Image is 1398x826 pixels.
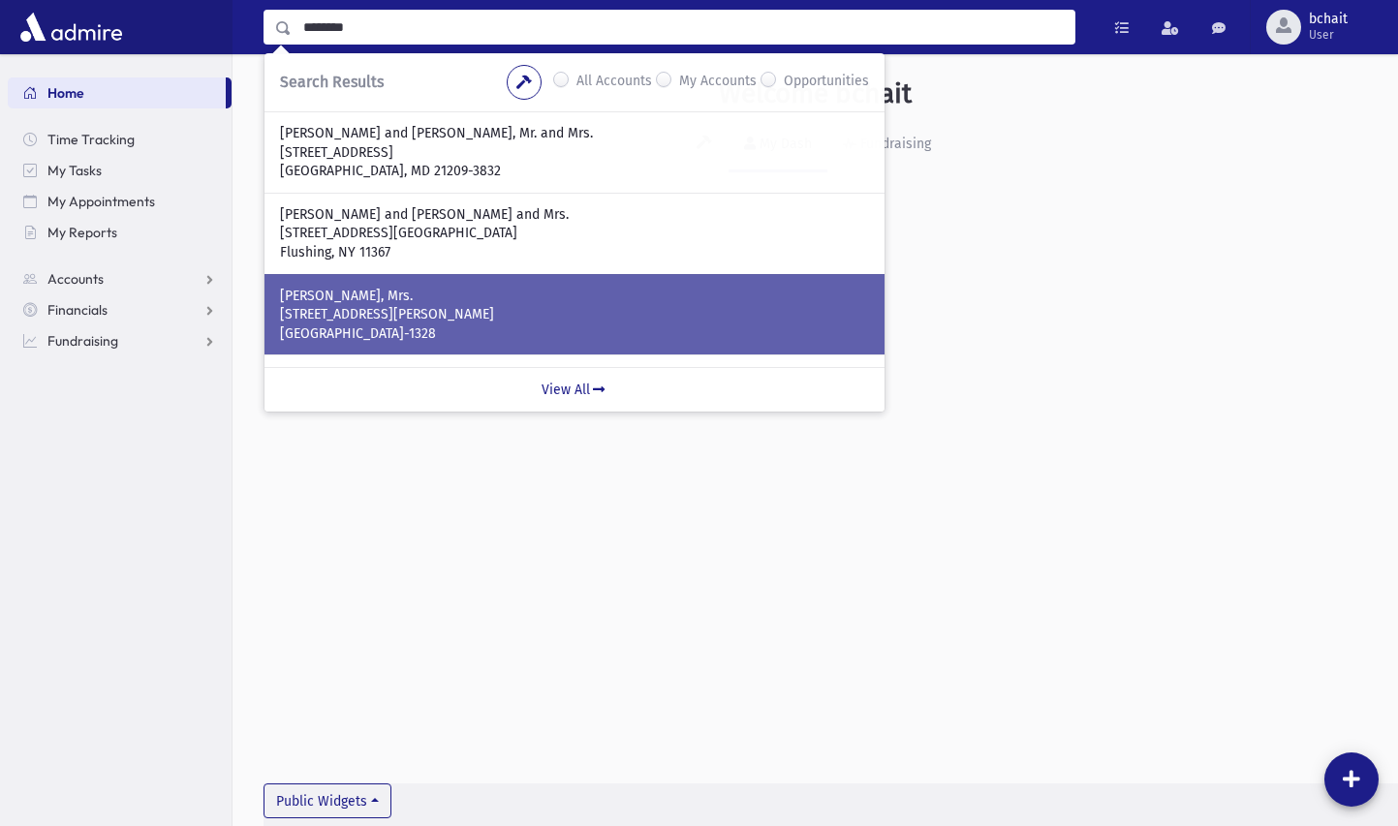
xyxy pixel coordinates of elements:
a: My Appointments [8,186,232,217]
a: Accounts [8,263,232,294]
a: Fundraising [827,118,947,172]
button: Public Widgets [264,783,391,818]
span: My Appointments [47,193,155,210]
label: Opportunities [784,71,869,94]
span: bchait [1309,12,1348,27]
a: Financials [8,294,232,325]
p: [PERSON_NAME], Mrs. [280,287,869,306]
a: Home [8,77,226,108]
p: [STREET_ADDRESS] [280,143,869,163]
a: View All [264,367,885,412]
input: Search [292,10,1074,45]
p: [GEOGRAPHIC_DATA]-1328 [280,324,869,344]
div: Fundraising [856,136,931,152]
span: Search Results [280,73,384,91]
p: [STREET_ADDRESS][GEOGRAPHIC_DATA] [280,224,869,243]
span: User [1309,27,1348,43]
label: My Accounts [679,71,757,94]
span: My Tasks [47,162,102,179]
span: Financials [47,301,108,319]
span: Home [47,84,84,102]
p: Flushing, NY 11367 [280,243,869,262]
label: All Accounts [576,71,652,94]
span: Fundraising [47,332,118,350]
a: My Reports [8,217,232,248]
img: AdmirePro [16,8,127,46]
span: Time Tracking [47,131,135,148]
p: [PERSON_NAME] and [PERSON_NAME] and Mrs. [280,205,869,225]
a: Fundraising [8,325,232,356]
p: [GEOGRAPHIC_DATA], MD 21209-3832 [280,162,869,181]
span: Accounts [47,270,104,288]
a: My Tasks [8,155,232,186]
p: [STREET_ADDRESS][PERSON_NAME] [280,305,869,324]
p: [PERSON_NAME] and [PERSON_NAME], Mr. and Mrs. [280,124,869,143]
span: My Reports [47,224,117,241]
a: Time Tracking [8,124,232,155]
